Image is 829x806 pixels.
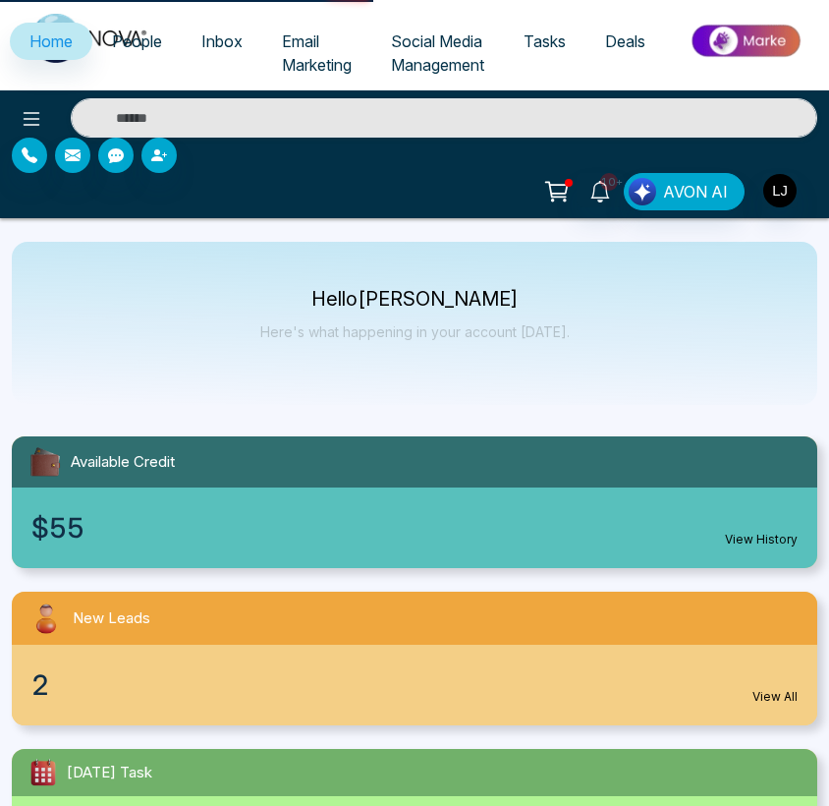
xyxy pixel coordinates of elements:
[663,180,728,203] span: AVON AI
[10,23,92,60] a: Home
[182,23,262,60] a: Inbox
[725,531,798,548] a: View History
[28,600,65,637] img: newLeads.svg
[260,323,570,340] p: Here's what happening in your account [DATE].
[201,31,243,51] span: Inbox
[605,31,645,51] span: Deals
[28,444,63,480] img: availableCredit.svg
[112,31,162,51] span: People
[675,19,817,63] img: Market-place.gif
[282,31,352,75] span: Email Marketing
[31,507,84,548] span: $55
[752,688,798,706] a: View All
[92,23,182,60] a: People
[585,23,665,60] a: Deals
[73,607,150,630] span: New Leads
[577,173,624,207] a: 10+
[629,178,656,205] img: Lead Flow
[28,757,59,788] img: todayTask.svg
[260,291,570,308] p: Hello [PERSON_NAME]
[504,23,585,60] a: Tasks
[371,23,504,84] a: Social Media Management
[31,664,49,706] span: 2
[600,173,618,191] span: 10+
[29,31,73,51] span: Home
[31,14,149,63] img: Nova CRM Logo
[763,174,797,207] img: User Avatar
[524,31,566,51] span: Tasks
[67,762,152,784] span: [DATE] Task
[391,31,484,75] span: Social Media Management
[71,451,175,474] span: Available Credit
[624,173,745,210] button: AVON AI
[262,23,371,84] a: Email Marketing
